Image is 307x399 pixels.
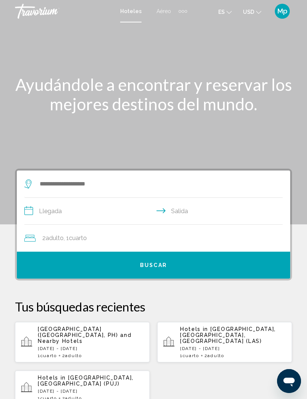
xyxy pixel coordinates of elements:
button: Change language [218,6,232,17]
a: Hoteles [120,8,142,14]
span: USD [243,9,254,15]
span: 2 [204,353,224,358]
span: 1 [38,353,57,358]
span: 1 [180,353,199,358]
p: [DATE] - [DATE] [38,346,144,351]
span: Adulto [65,353,82,358]
span: Adulto [46,234,64,242]
span: [GEOGRAPHIC_DATA], [GEOGRAPHIC_DATA] (PUJ) [38,375,134,387]
a: Aéreo [156,8,171,14]
h1: Ayudándole a encontrar y reservar los mejores destinos del mundo. [15,75,292,114]
span: and Nearby Hotels [38,332,131,344]
iframe: Botón para iniciar la ventana de mensajería [277,369,301,393]
button: Hotels in [GEOGRAPHIC_DATA], [GEOGRAPHIC_DATA], [GEOGRAPHIC_DATA] (LAS)[DATE] - [DATE]1Cuarto2Adulto [157,322,292,363]
button: [GEOGRAPHIC_DATA] ([GEOGRAPHIC_DATA], PH) and Nearby Hotels[DATE] - [DATE]1Cuarto2Adulto [15,322,150,363]
button: Check in and out dates [24,198,283,225]
span: Adulto [207,353,224,358]
button: Buscar [17,252,290,279]
p: [DATE] - [DATE] [180,346,286,351]
span: Buscar [140,263,167,268]
span: es [218,9,225,15]
span: [GEOGRAPHIC_DATA], [GEOGRAPHIC_DATA], [GEOGRAPHIC_DATA] (LAS) [180,326,276,344]
button: Change currency [243,6,261,17]
button: Extra navigation items [179,5,187,17]
span: Mp [277,7,288,15]
span: Hotels in [180,326,208,332]
button: Travelers: 2 adults, 0 children [17,225,290,252]
span: [GEOGRAPHIC_DATA] ([GEOGRAPHIC_DATA], PH) [38,326,118,338]
span: Cuarto [69,234,87,242]
span: , 1 [64,233,87,243]
span: Cuarto [40,353,57,358]
p: Tus búsquedas recientes [15,299,292,314]
span: Hotels in [38,375,66,381]
a: Travorium [15,4,113,19]
span: Cuarto [183,353,199,358]
span: 2 [42,233,64,243]
p: [DATE] - [DATE] [38,389,144,394]
div: Search widget [17,171,290,279]
button: User Menu [273,3,292,19]
span: 2 [62,353,82,358]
